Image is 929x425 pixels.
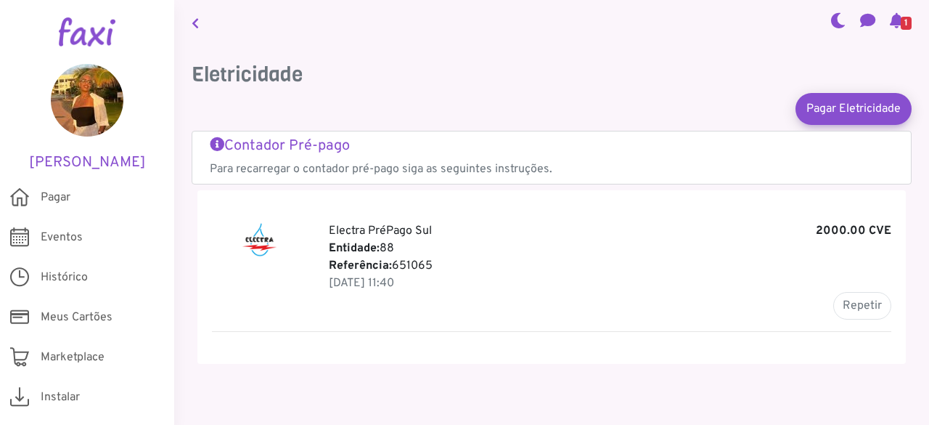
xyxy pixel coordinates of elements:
[22,154,152,171] h5: [PERSON_NAME]
[901,17,912,30] span: 1
[833,292,891,320] button: Repetir
[41,229,83,246] span: Eventos
[816,222,891,240] b: 2000.00 CVE
[210,161,893,178] p: Para recarregar o contador pré-pago siga as seguintes instruções.
[192,62,912,87] h3: Eletricidade
[41,389,80,406] span: Instalar
[329,222,891,240] p: Electra PréPago Sul
[210,137,893,155] h5: Contador Pré-pago
[241,222,278,257] img: Electra PréPago Sul
[41,189,70,206] span: Pagar
[329,241,380,256] b: Entidade:
[41,349,105,366] span: Marketplace
[41,269,88,286] span: Histórico
[329,259,392,273] b: Referência:
[795,93,912,125] a: Pagar Eletricidade
[22,64,152,171] a: [PERSON_NAME]
[210,137,893,178] a: Contador Pré-pago Para recarregar o contador pré-pago siga as seguintes instruções.
[41,309,112,326] span: Meus Cartões
[329,275,891,292] p: 10 Oct 2025, 12:40
[329,257,891,275] p: 651065
[329,240,891,257] p: 88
